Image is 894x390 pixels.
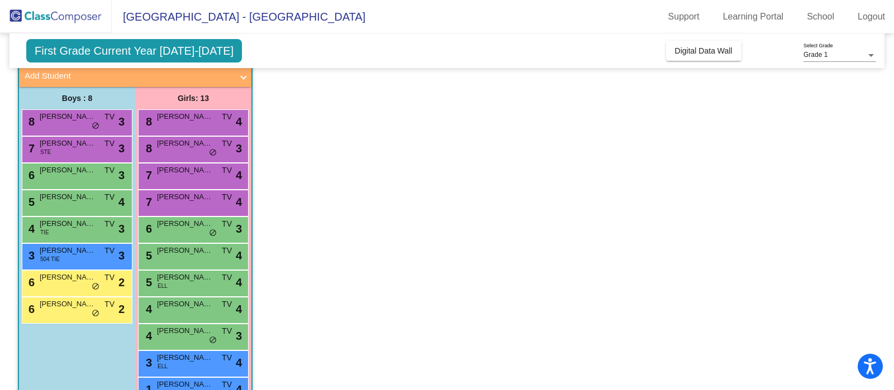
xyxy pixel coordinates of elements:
span: TV [222,298,232,310]
span: 5 [143,276,152,288]
span: 4 [236,354,242,371]
span: TV [104,218,115,230]
span: 4 [236,167,242,184]
span: 3 [26,249,35,262]
span: TV [104,165,115,176]
span: TV [222,138,232,150]
span: do_not_disturb_alt [209,336,217,345]
span: 4 [236,274,242,291]
span: 3 [118,220,125,237]
span: 7 [143,169,152,181]
span: 4 [236,247,242,264]
span: 3 [143,357,152,369]
span: [PERSON_NAME] [157,191,213,203]
span: do_not_disturb_alt [209,229,217,238]
span: 4 [143,330,152,342]
span: TV [222,218,232,230]
span: 4 [236,194,242,210]
span: 5 [26,196,35,208]
span: 8 [26,115,35,128]
span: 3 [236,328,242,344]
mat-expansion-panel-header: Add Student [19,65,251,87]
span: [PERSON_NAME] [40,298,96,310]
span: [PERSON_NAME] [157,325,213,336]
span: [PERSON_NAME] [157,111,213,122]
span: TV [222,272,232,283]
span: [PERSON_NAME] [40,218,96,229]
span: [PERSON_NAME] [157,352,213,363]
span: [PERSON_NAME] [157,245,213,256]
span: [PERSON_NAME] [157,138,213,149]
span: TV [104,111,115,123]
span: TV [222,245,232,257]
span: TV [104,245,115,257]
a: Learning Portal [714,8,793,26]
span: 8 [143,142,152,155]
span: TV [104,272,115,283]
span: TV [222,191,232,203]
span: 6 [143,223,152,235]
span: 8 [143,115,152,128]
span: do_not_disturb_alt [92,122,99,131]
span: [PERSON_NAME] [40,111,96,122]
span: ELL [158,282,168,290]
div: Boys : 8 [19,87,135,109]
span: [PERSON_NAME] [157,165,213,176]
span: [PERSON_NAME] Blank [40,191,96,203]
span: TV [222,165,232,176]
span: 4 [236,301,242,317]
span: [PERSON_NAME] [40,272,96,283]
span: Digital Data Wall [675,46,733,55]
span: ELL [158,362,168,370]
span: 3 [118,113,125,130]
a: School [798,8,843,26]
span: TIE [40,228,49,237]
span: 3 [118,167,125,184]
span: do_not_disturb_alt [92,282,99,291]
span: 2 [118,274,125,291]
span: 3 [118,247,125,264]
span: 4 [236,113,242,130]
button: Digital Data Wall [666,41,741,61]
span: [PERSON_NAME] [157,379,213,390]
span: First Grade Current Year [DATE]-[DATE] [26,39,242,62]
span: 2 [118,301,125,317]
span: Grade 1 [803,51,828,59]
span: [PERSON_NAME] [157,298,213,310]
span: [PERSON_NAME] [157,218,213,229]
a: Support [659,8,708,26]
span: 4 [118,194,125,210]
span: 5 [143,249,152,262]
span: TV [104,298,115,310]
span: 3 [236,140,242,157]
span: TV [222,352,232,364]
span: 4 [26,223,35,235]
span: 7 [26,142,35,155]
span: 7 [143,196,152,208]
span: 6 [26,169,35,181]
span: STE [40,148,51,156]
span: TV [104,191,115,203]
span: do_not_disturb_alt [92,309,99,318]
span: 3 [236,220,242,237]
span: 6 [26,303,35,315]
span: 3 [118,140,125,157]
span: TV [222,111,232,123]
div: Girls: 13 [135,87,251,109]
mat-panel-title: Add Student [25,70,232,83]
span: 6 [26,276,35,288]
span: TV [104,138,115,150]
span: 504 TIE [40,255,60,263]
span: [PERSON_NAME] [157,272,213,283]
span: do_not_disturb_alt [209,148,217,157]
a: Logout [849,8,894,26]
span: [GEOGRAPHIC_DATA] - [GEOGRAPHIC_DATA] [112,8,365,26]
span: [PERSON_NAME] [PERSON_NAME] [40,138,96,149]
span: [PERSON_NAME] [40,245,96,256]
span: 4 [143,303,152,315]
span: [PERSON_NAME] [40,165,96,176]
span: TV [222,325,232,337]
